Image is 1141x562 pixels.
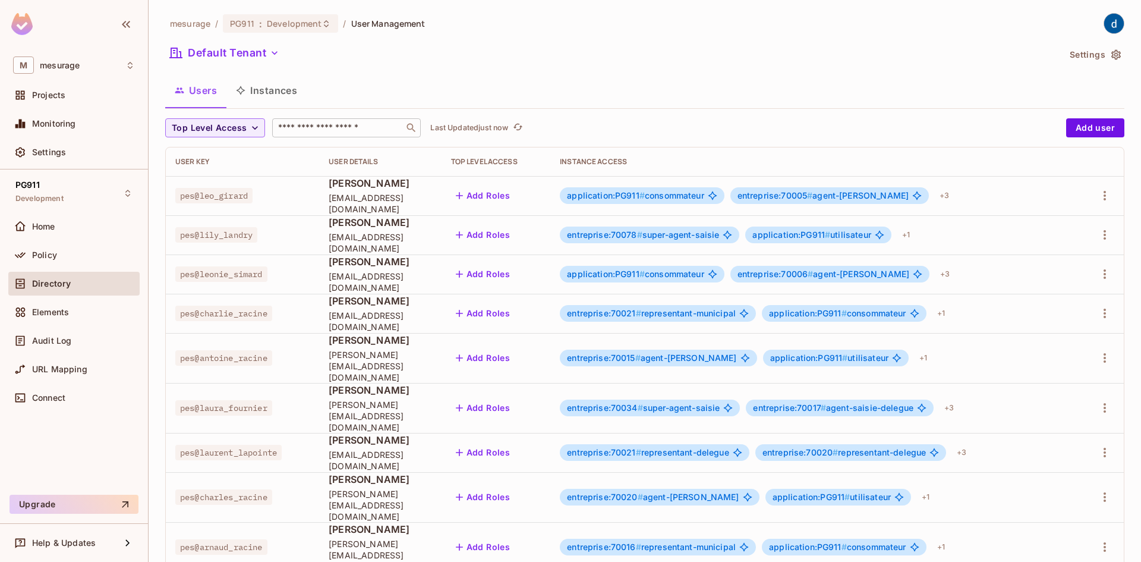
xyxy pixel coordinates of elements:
[825,230,830,240] span: #
[567,309,736,318] span: representant-municipal
[638,403,643,413] span: #
[32,365,87,374] span: URL Mapping
[844,492,850,502] span: #
[165,118,265,137] button: Top Level Access
[175,350,272,366] span: pes@antoine_racine
[636,308,641,318] span: #
[32,90,65,100] span: Projects
[165,43,284,62] button: Default Tenant
[32,307,69,317] span: Elements
[451,348,515,368] button: Add Roles
[175,227,257,243] span: pes@lily_landry
[175,489,272,505] span: pes@charles_racine
[175,188,253,203] span: pes@leo_girard
[32,119,76,128] span: Monitoring
[40,61,80,70] span: Workspace: mesurage
[215,18,218,29] li: /
[917,488,934,507] div: + 1
[841,308,847,318] span: #
[175,157,310,167] div: User Key
[773,492,850,502] span: application:PG911
[329,310,432,332] span: [EMAIL_ADDRESS][DOMAIN_NAME]
[329,399,432,433] span: [PERSON_NAME][EMAIL_ADDRESS][DOMAIN_NAME]
[175,400,272,416] span: pes@laura_fournier
[513,122,523,134] span: refresh
[451,225,515,244] button: Add Roles
[567,353,736,363] span: agent-[PERSON_NAME]
[351,18,425,29] span: User Management
[762,448,926,457] span: representant-delegue
[567,403,720,413] span: super-agent-saisie
[567,447,641,457] span: entreprise:70021
[897,225,915,244] div: + 1
[430,123,508,133] p: Last Updated just now
[11,13,33,35] img: SReyMgAAAABJRU5ErkJggg==
[175,445,282,460] span: pes@laurent_lapointe
[567,190,645,200] span: application:PG911
[510,121,525,135] button: refresh
[451,304,515,323] button: Add Roles
[329,271,432,293] span: [EMAIL_ADDRESS][DOMAIN_NAME]
[639,190,645,200] span: #
[940,398,959,417] div: + 3
[752,230,830,240] span: application:PG911
[451,488,515,507] button: Add Roles
[753,403,913,413] span: agent-saisie-delegue
[842,353,847,363] span: #
[329,449,432,472] span: [EMAIL_ADDRESS][DOMAIN_NAME]
[567,269,645,279] span: application:PG911
[952,443,971,462] div: + 3
[770,353,888,363] span: utilisateur
[737,190,813,200] span: entreprise:70005
[451,186,515,205] button: Add Roles
[637,230,642,240] span: #
[636,542,641,552] span: #
[567,492,643,502] span: entreprise:70020
[915,348,932,368] div: + 1
[165,76,226,105] button: Users
[32,538,96,548] span: Help & Updates
[329,177,432,190] span: [PERSON_NAME]
[329,473,432,486] span: [PERSON_NAME]
[567,308,641,318] span: entreprise:70021
[226,76,307,105] button: Instances
[329,192,432,215] span: [EMAIL_ADDRESS][DOMAIN_NAME]
[807,190,812,200] span: #
[638,492,643,502] span: #
[635,353,641,363] span: #
[753,403,826,413] span: entreprise:70017
[329,488,432,522] span: [PERSON_NAME][EMAIL_ADDRESS][DOMAIN_NAME]
[10,495,138,514] button: Upgrade
[175,266,267,282] span: pes@leonie_simard
[329,255,432,268] span: [PERSON_NAME]
[170,18,210,29] span: the active workspace
[567,230,719,240] span: super-agent-saisie
[32,250,57,260] span: Policy
[329,231,432,254] span: [EMAIL_ADDRESS][DOMAIN_NAME]
[329,157,432,167] div: User Details
[567,542,736,552] span: representant-municipal
[32,222,55,231] span: Home
[451,157,541,167] div: Top Level Access
[560,157,1067,167] div: Instance Access
[267,18,322,29] span: Development
[636,447,641,457] span: #
[932,538,950,557] div: + 1
[13,56,34,74] span: M
[329,334,432,347] span: [PERSON_NAME]
[329,523,432,536] span: [PERSON_NAME]
[329,216,432,229] span: [PERSON_NAME]
[329,294,432,307] span: [PERSON_NAME]
[451,443,515,462] button: Add Roles
[329,384,432,397] span: [PERSON_NAME]
[32,147,66,157] span: Settings
[935,265,954,284] div: + 3
[567,448,729,457] span: representant-delegue
[32,279,71,288] span: Directory
[567,353,641,363] span: entreprise:70015
[230,18,254,29] span: PG911
[567,492,739,502] span: agent-[PERSON_NAME]
[639,269,645,279] span: #
[773,492,891,502] span: utilisateur
[175,539,267,555] span: pes@arnaud_racine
